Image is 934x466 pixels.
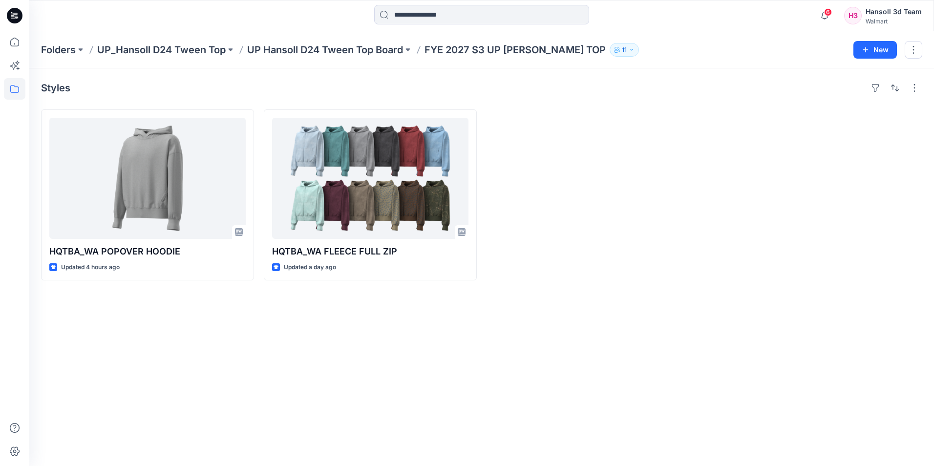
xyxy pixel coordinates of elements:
[41,43,76,57] a: Folders
[49,245,246,258] p: HQTBA_WA POPOVER HOODIE
[853,41,897,59] button: New
[866,6,922,18] div: Hansoll 3d Team
[824,8,832,16] span: 6
[622,44,627,55] p: 11
[49,118,246,239] a: HQTBA_WA POPOVER HOODIE
[41,82,70,94] h4: Styles
[61,262,120,273] p: Updated 4 hours ago
[272,118,468,239] a: HQTBA_WA FLEECE FULL ZIP
[844,7,862,24] div: H3
[425,43,606,57] p: FYE 2027 S3 UP [PERSON_NAME] TOP
[610,43,639,57] button: 11
[272,245,468,258] p: HQTBA_WA FLEECE FULL ZIP
[247,43,403,57] a: UP Hansoll D24 Tween Top Board
[284,262,336,273] p: Updated a day ago
[97,43,226,57] a: UP_Hansoll D24 Tween Top
[866,18,922,25] div: Walmart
